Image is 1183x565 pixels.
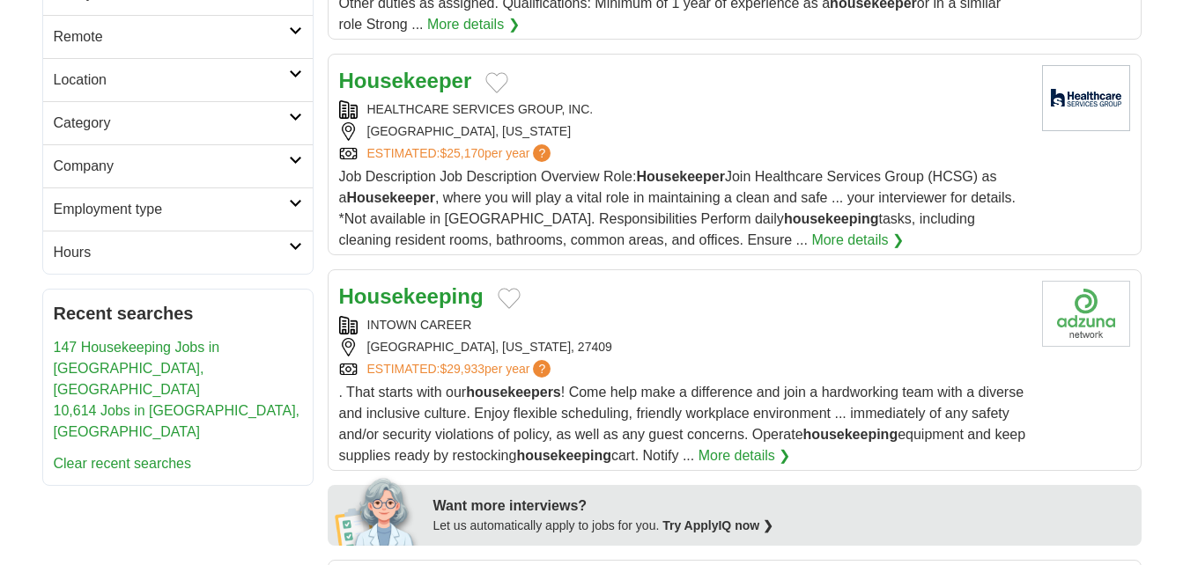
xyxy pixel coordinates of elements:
h2: Employment type [54,199,289,220]
a: 10,614 Jobs in [GEOGRAPHIC_DATA], [GEOGRAPHIC_DATA] [54,403,300,439]
span: $25,170 [440,146,484,160]
span: ? [533,360,551,378]
img: apply-iq-scientist.png [335,475,420,546]
h2: Hours [54,242,289,263]
button: Add to favorite jobs [498,288,521,309]
a: More details ❯ [811,230,904,251]
div: Let us automatically apply to jobs for you. [433,517,1131,535]
div: [GEOGRAPHIC_DATA], [US_STATE] [339,122,1028,141]
a: Company [43,144,313,187]
div: [GEOGRAPHIC_DATA], [US_STATE], 27409 [339,338,1028,356]
a: Try ApplyIQ now ❯ [662,518,773,532]
a: ESTIMATED:$25,170per year? [367,144,555,163]
a: Hours [43,231,313,274]
strong: housekeeping [516,448,611,463]
a: More details ❯ [427,14,520,35]
a: More details ❯ [699,445,791,466]
strong: housekeeping [803,427,898,442]
span: $29,933 [440,362,484,376]
strong: housekeeping [784,211,879,226]
a: 147 Housekeeping Jobs in [GEOGRAPHIC_DATA], [GEOGRAPHIC_DATA] [54,340,220,397]
h2: Location [54,70,289,91]
a: Remote [43,15,313,58]
span: Job Description Job Description Overview Role: Join Healthcare Services Group (HCSG) as a , where... [339,169,1016,247]
h2: Company [54,156,289,177]
strong: housekeepers [466,385,561,400]
a: HEALTHCARE SERVICES GROUP, INC. [367,102,594,116]
a: ESTIMATED:$29,933per year? [367,360,555,378]
span: ? [533,144,551,162]
a: Location [43,58,313,101]
a: Housekeeping [339,284,484,308]
button: Add to favorite jobs [485,72,508,93]
span: . That starts with our ! Come help make a difference and join a hardworking team with a diverse a... [339,385,1026,463]
h2: Category [54,113,289,134]
img: Healthcare Services Group logo [1042,65,1130,131]
a: Housekeeper [339,69,472,92]
div: Want more interviews? [433,495,1131,517]
h2: Remote [54,26,289,48]
h2: Recent searches [54,300,302,327]
img: Company logo [1042,281,1130,347]
a: Clear recent searches [54,456,192,471]
strong: Housekeeper [346,190,435,205]
a: Category [43,101,313,144]
strong: Housekeeper [636,169,725,184]
div: INTOWN CAREER [339,316,1028,334]
a: Employment type [43,187,313,231]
